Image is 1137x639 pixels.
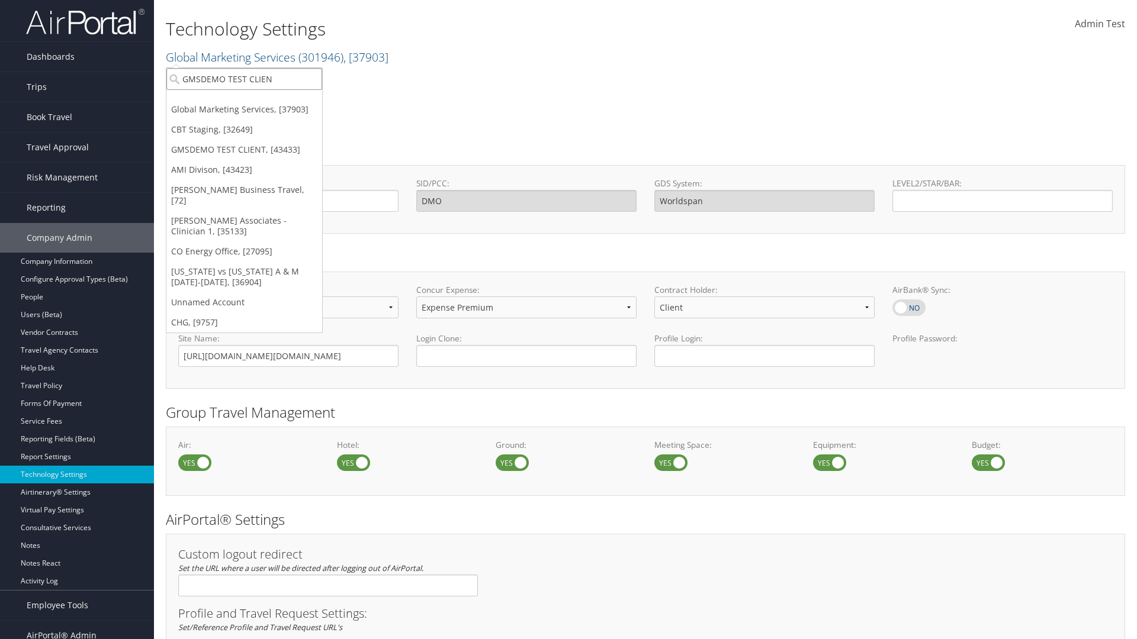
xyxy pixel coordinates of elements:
[654,345,875,367] input: Profile Login:
[27,42,75,72] span: Dashboards
[27,102,72,132] span: Book Travel
[178,439,319,451] label: Air:
[298,49,343,65] span: ( 301946 )
[166,68,322,90] input: Search Accounts
[27,72,47,102] span: Trips
[178,608,1113,619] h3: Profile and Travel Request Settings:
[166,180,322,211] a: [PERSON_NAME] Business Travel, [72]
[166,49,388,65] a: Global Marketing Services
[166,17,805,41] h1: Technology Settings
[892,284,1113,296] label: AirBank® Sync:
[27,163,98,192] span: Risk Management
[892,177,1113,189] label: LEVEL2/STAR/BAR:
[416,284,637,296] label: Concur Expense:
[166,120,322,140] a: CBT Staging, [32649]
[416,177,637,189] label: SID/PCC:
[654,439,795,451] label: Meeting Space:
[166,509,1125,530] h2: AirPortal® Settings
[892,299,926,316] label: AirBank® Sync
[166,247,1125,267] h2: Online Booking Tool
[654,177,875,189] label: GDS System:
[654,333,875,366] label: Profile Login:
[1075,6,1125,43] a: Admin Test
[166,99,322,120] a: Global Marketing Services, [37903]
[178,563,423,573] em: Set the URL where a user will be directed after logging out of AirPortal.
[178,548,478,560] h3: Custom logout redirect
[496,439,637,451] label: Ground:
[813,439,954,451] label: Equipment:
[972,439,1113,451] label: Budget:
[166,241,322,262] a: CO Energy Office, [27095]
[166,262,322,292] a: [US_STATE] vs [US_STATE] A & M [DATE]-[DATE], [36904]
[416,333,637,344] label: Login Clone:
[337,439,478,451] label: Hotel:
[178,333,399,344] label: Site Name:
[26,8,144,35] img: airportal-logo.png
[343,49,388,65] span: , [ 37903 ]
[27,133,89,162] span: Travel Approval
[27,223,92,253] span: Company Admin
[166,140,322,160] a: GMSDEMO TEST CLIENT, [43433]
[166,141,1116,161] h2: GDS
[166,292,322,312] a: Unnamed Account
[654,284,875,296] label: Contract Holder:
[166,402,1125,422] h2: Group Travel Management
[1075,17,1125,30] span: Admin Test
[27,193,66,222] span: Reporting
[178,622,342,632] em: Set/Reference Profile and Travel Request URL's
[166,160,322,180] a: AMI Divison, [43423]
[892,333,1113,366] label: Profile Password:
[166,211,322,241] a: [PERSON_NAME] Associates - Clinician 1, [35133]
[166,312,322,333] a: CHG, [9757]
[27,590,88,620] span: Employee Tools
